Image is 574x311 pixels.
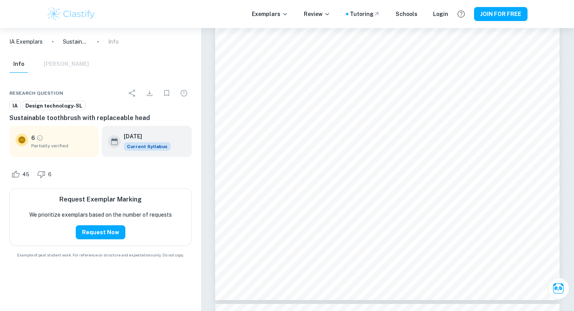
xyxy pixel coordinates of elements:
[124,132,164,141] h6: [DATE]
[350,10,380,18] a: Tutoring
[10,102,20,110] span: IA
[29,210,172,219] p: We prioritize exemplars based on the number of requests
[9,252,192,258] span: Example of past student work. For reference on structure and expectations only. Do not copy.
[124,142,171,151] span: Current Syllabus
[124,142,171,151] div: This exemplar is based on the current syllabus. Feel free to refer to it for inspiration/ideas wh...
[108,37,119,46] p: Info
[44,171,56,178] span: 6
[31,134,35,142] p: 6
[35,168,56,180] div: Dislike
[18,171,34,178] span: 45
[125,85,140,101] div: Share
[9,56,28,73] button: Info
[31,142,93,149] span: Partially verified
[396,10,417,18] a: Schools
[176,85,192,101] div: Report issue
[433,10,448,18] a: Login
[36,134,43,141] a: Grade partially verified
[304,10,330,18] p: Review
[46,6,96,22] img: Clastify logo
[76,225,125,239] button: Request Now
[9,37,43,46] a: IA Exemplars
[547,277,569,299] button: Ask Clai
[59,195,142,204] h6: Request Exemplar Marking
[142,85,157,101] div: Download
[9,101,21,111] a: IA
[252,10,288,18] p: Exemplars
[9,168,34,180] div: Like
[474,7,528,21] button: JOIN FOR FREE
[23,102,85,110] span: Design technology-SL
[9,113,192,123] h6: Sustainable toothbrush with replaceable head
[455,7,468,21] button: Help and Feedback
[159,85,175,101] div: Bookmark
[22,101,86,111] a: Design technology-SL
[63,37,88,46] p: Sustainable toothbrush with replaceable head
[9,90,63,97] span: Research question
